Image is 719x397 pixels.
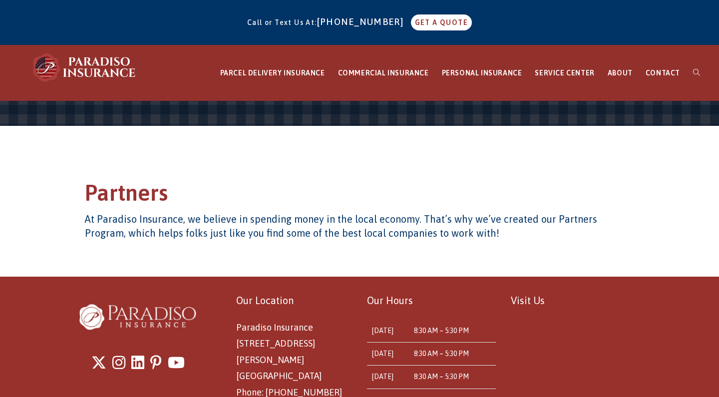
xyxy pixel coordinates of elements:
span: SERVICE CENTER [535,69,594,77]
span: CONTACT [646,69,680,77]
time: 8:30 AM – 5:30 PM [414,350,469,358]
td: [DATE] [367,366,409,389]
span: ABOUT [608,69,633,77]
a: SERVICE CENTER [528,45,601,101]
p: Visit Us [511,292,640,310]
a: Youtube [168,349,185,376]
a: GET A QUOTE [411,14,472,30]
a: ABOUT [601,45,639,101]
h1: Partners [85,178,634,213]
p: Our Location [236,292,352,310]
h4: At Paradiso Insurance, we believe in spending money in the local economy. That’s why we’ve create... [85,212,634,240]
span: PARCEL DELIVERY INSURANCE [220,69,325,77]
a: PARCEL DELIVERY INSURANCE [214,45,332,101]
td: [DATE] [367,320,409,343]
p: Our Hours [367,292,496,310]
a: CONTACT [639,45,687,101]
img: Paradiso Insurance [30,52,140,82]
a: PERSONAL INSURANCE [435,45,529,101]
a: LinkedIn [131,349,144,376]
a: Pinterest [150,349,162,376]
span: COMMERCIAL INSURANCE [338,69,429,77]
td: [DATE] [367,343,409,366]
a: X [91,349,106,376]
time: 8:30 AM – 5:30 PM [414,373,469,381]
a: COMMERCIAL INSURANCE [332,45,435,101]
span: Call or Text Us At: [247,18,317,26]
time: 8:30 AM – 5:30 PM [414,327,469,335]
a: [PHONE_NUMBER] [317,16,409,27]
span: PERSONAL INSURANCE [442,69,522,77]
a: Instagram [112,349,125,376]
